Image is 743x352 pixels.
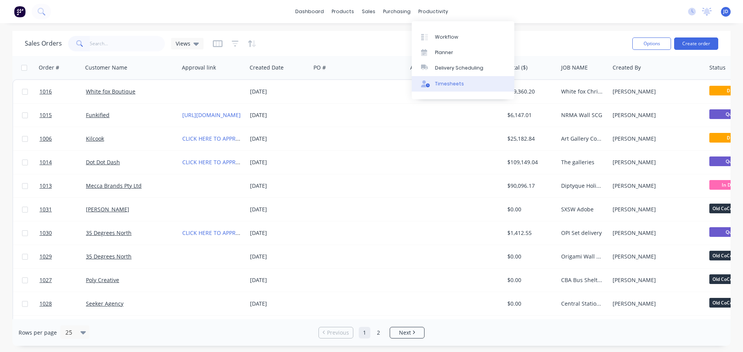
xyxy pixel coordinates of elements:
a: [PERSON_NAME] [86,206,129,213]
div: [DATE] [250,182,308,190]
span: 1031 [39,206,52,213]
a: Next page [390,329,424,337]
span: 1015 [39,111,52,119]
div: Total ($) [507,64,527,71]
button: Options [632,37,671,50]
span: 1006 [39,135,52,143]
div: [DATE] [250,206,308,213]
div: Status [709,64,726,71]
div: [PERSON_NAME] [613,276,698,284]
div: [PERSON_NAME] [613,300,698,308]
span: Previous [327,329,349,337]
div: $109,149.04 [507,158,553,166]
div: $1,412.55 [507,229,553,237]
div: OPI Set delivery [561,229,604,237]
div: $0.00 [507,300,553,308]
div: $6,147.01 [507,111,553,119]
span: JD [723,8,728,15]
a: Planner [412,45,514,60]
a: dashboard [291,6,328,17]
div: JOB NAME [561,64,588,71]
a: CLICK HERE TO APPROVE QUOTE [182,135,266,142]
span: 1029 [39,253,52,260]
a: Kilcook [86,135,104,142]
div: Delivery Scheduling [435,65,483,71]
div: [PERSON_NAME] [613,158,698,166]
div: purchasing [379,6,414,17]
div: Diptyque Holiday 2025 [561,182,604,190]
div: [PERSON_NAME] [613,253,698,260]
div: $0.00 [507,253,553,260]
a: 1031 [39,198,86,221]
div: $0.00 [507,206,553,213]
span: 1016 [39,88,52,95]
a: Mecca Brands Pty Ltd [86,182,142,189]
a: 35 Degrees North [86,229,132,236]
span: Views [176,39,190,48]
div: Customer Name [85,64,127,71]
a: 1029 [39,245,86,268]
a: 1027 [39,269,86,292]
div: Art Gallery Construction items [561,135,604,143]
div: Approval link [182,64,216,71]
div: [PERSON_NAME] [613,182,698,190]
a: 1014 [39,151,86,174]
a: 1013 [39,174,86,197]
div: $90,096.17 [507,182,553,190]
div: $25,182.84 [507,135,553,143]
a: 1006 [39,127,86,150]
div: The galleries [561,158,604,166]
a: 1030 [39,221,86,245]
a: 1016 [39,80,86,103]
span: 1028 [39,300,52,308]
a: 35 Degrees North [86,253,132,260]
span: 1030 [39,229,52,237]
div: Workflow [435,34,458,41]
div: [PERSON_NAME] [613,135,698,143]
span: 1013 [39,182,52,190]
div: [PERSON_NAME] [613,111,698,119]
a: CLICK HERE TO APPROVE QUOTE [182,229,266,236]
div: [PERSON_NAME] [613,88,698,95]
a: Page 1 is your current page [359,327,370,338]
div: $59,360.20 [507,88,553,95]
a: Poly Creative [86,276,119,284]
div: Origami Wall Repaint [561,253,604,260]
div: $0.00 [507,276,553,284]
div: NRMA Wall SCG [561,111,604,119]
a: Delivery Scheduling [412,60,514,76]
a: White fox Boutique [86,88,135,95]
div: Central Station Activation [561,300,604,308]
a: Previous page [319,329,353,337]
span: 1027 [39,276,52,284]
div: [DATE] [250,253,308,260]
span: Rows per page [19,329,57,337]
div: [DATE] [250,135,308,143]
div: [DATE] [250,158,308,166]
img: Factory [14,6,26,17]
div: Order # [39,64,59,71]
div: Planner [435,49,453,56]
a: CLICK HERE TO APPROVE QUOTE [182,158,266,166]
div: [DATE] [250,300,308,308]
div: products [328,6,358,17]
div: [DATE] [250,276,308,284]
div: [DATE] [250,229,308,237]
a: 1015 [39,104,86,127]
div: CBA Bus Shelters [561,276,604,284]
a: Dot Dot Dash [86,158,120,166]
div: [PERSON_NAME] [613,206,698,213]
a: 1028 [39,292,86,315]
ul: Pagination [315,327,428,338]
div: Created By [613,64,641,71]
button: Create order [674,37,718,50]
div: [DATE] [250,111,308,119]
div: SXSW Adobe [561,206,604,213]
div: sales [358,6,379,17]
span: Next [399,329,411,337]
a: Funkified [86,111,110,119]
div: productivity [414,6,452,17]
a: Page 2 [373,327,384,338]
a: [URL][DOMAIN_NAME] [182,111,241,119]
div: Timesheets [435,80,464,87]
